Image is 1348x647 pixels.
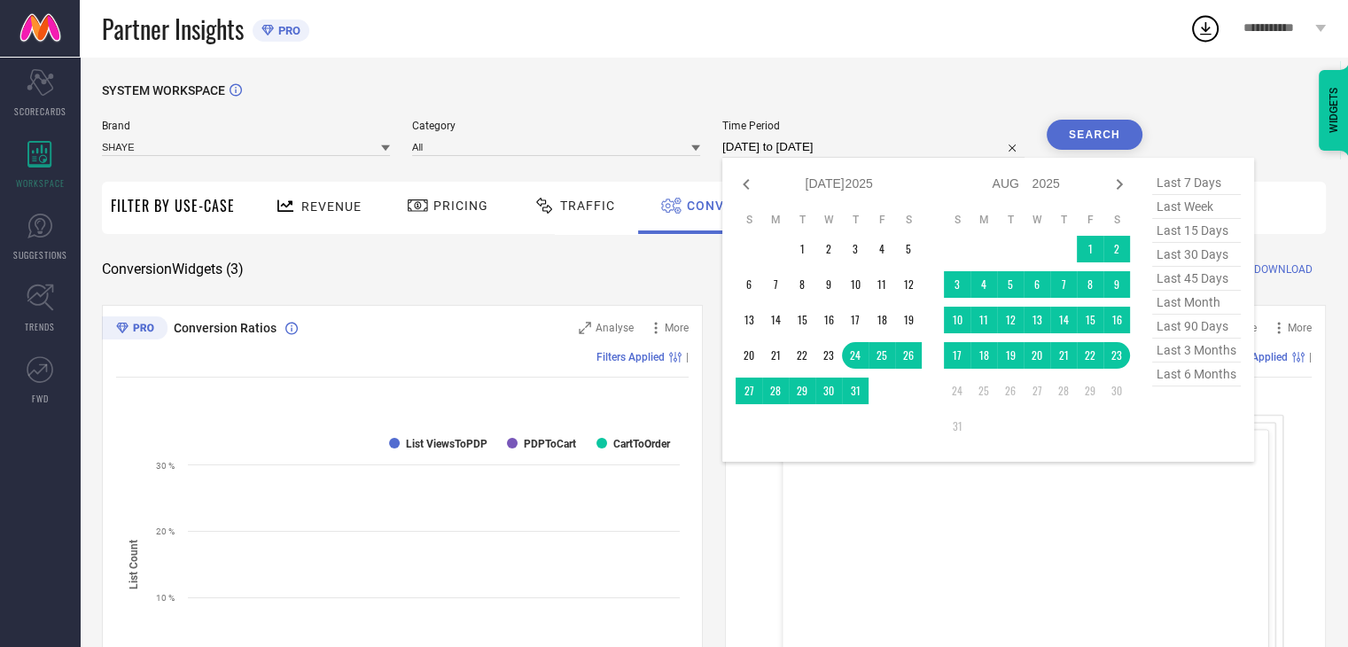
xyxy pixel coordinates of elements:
th: Monday [970,213,997,227]
td: Sun Aug 31 2025 [944,413,970,440]
span: Conversion [687,199,773,213]
td: Fri Aug 29 2025 [1077,378,1103,404]
th: Wednesday [815,213,842,227]
td: Wed Jul 30 2025 [815,378,842,404]
th: Thursday [1050,213,1077,227]
th: Monday [762,213,789,227]
div: Premium [102,316,168,343]
span: Category [412,120,700,132]
td: Mon Aug 11 2025 [970,307,997,333]
td: Thu Jul 17 2025 [842,307,869,333]
th: Sunday [736,213,762,227]
th: Saturday [1103,213,1130,227]
td: Wed Aug 06 2025 [1024,271,1050,298]
span: Analyse [596,322,634,334]
span: last 90 days [1152,315,1241,339]
text: 10 % [156,593,175,603]
td: Thu Aug 28 2025 [1050,378,1077,404]
td: Sun Aug 17 2025 [944,342,970,369]
td: Mon Jul 28 2025 [762,378,789,404]
td: Sat Aug 02 2025 [1103,236,1130,262]
td: Tue Jul 15 2025 [789,307,815,333]
td: Fri Jul 11 2025 [869,271,895,298]
div: Previous month [736,174,757,195]
td: Wed Aug 20 2025 [1024,342,1050,369]
th: Wednesday [1024,213,1050,227]
td: Sat Jul 12 2025 [895,271,922,298]
span: last 6 months [1152,362,1241,386]
td: Mon Jul 21 2025 [762,342,789,369]
td: Sat Aug 09 2025 [1103,271,1130,298]
div: Next month [1109,174,1130,195]
tspan: List Count [128,539,140,589]
td: Sun Aug 03 2025 [944,271,970,298]
td: Wed Aug 13 2025 [1024,307,1050,333]
th: Thursday [842,213,869,227]
td: Sun Jul 13 2025 [736,307,762,333]
span: Conversion Ratios [174,321,277,335]
td: Sun Jul 06 2025 [736,271,762,298]
th: Sunday [944,213,970,227]
span: last month [1152,291,1241,315]
td: Sat Aug 16 2025 [1103,307,1130,333]
td: Wed Jul 02 2025 [815,236,842,262]
td: Fri Aug 15 2025 [1077,307,1103,333]
td: Mon Jul 14 2025 [762,307,789,333]
span: Filter By Use-Case [111,195,235,216]
span: last week [1152,195,1241,219]
text: CartToOrder [613,438,671,450]
td: Wed Jul 09 2025 [815,271,842,298]
td: Thu Jul 31 2025 [842,378,869,404]
td: Thu Jul 10 2025 [842,271,869,298]
td: Tue Aug 19 2025 [997,342,1024,369]
td: Fri Aug 01 2025 [1077,236,1103,262]
td: Sat Jul 19 2025 [895,307,922,333]
td: Wed Aug 27 2025 [1024,378,1050,404]
span: WORKSPACE [16,176,65,190]
span: Filters Applied [596,351,665,363]
td: Sun Jul 27 2025 [736,378,762,404]
td: Fri Jul 18 2025 [869,307,895,333]
td: Tue Jul 22 2025 [789,342,815,369]
td: Thu Aug 14 2025 [1050,307,1077,333]
span: SUGGESTIONS [13,248,67,261]
td: Mon Aug 04 2025 [970,271,997,298]
span: Conversion Widgets ( 3 ) [102,261,244,278]
td: Sun Jul 20 2025 [736,342,762,369]
span: PRO [274,24,300,37]
span: SCORECARDS [14,105,66,118]
td: Sat Aug 30 2025 [1103,378,1130,404]
td: Fri Aug 08 2025 [1077,271,1103,298]
span: Partner Insights [102,11,244,47]
td: Tue Aug 26 2025 [997,378,1024,404]
span: Pricing [433,199,488,213]
td: Sat Aug 23 2025 [1103,342,1130,369]
td: Mon Aug 25 2025 [970,378,997,404]
td: Tue Aug 05 2025 [997,271,1024,298]
th: Friday [869,213,895,227]
span: More [665,322,689,334]
span: | [686,351,689,363]
th: Saturday [895,213,922,227]
td: Sun Aug 24 2025 [944,378,970,404]
td: Thu Jul 24 2025 [842,342,869,369]
span: | [1309,351,1312,363]
td: Thu Aug 21 2025 [1050,342,1077,369]
span: DOWNLOAD [1254,261,1313,278]
td: Wed Jul 23 2025 [815,342,842,369]
td: Tue Jul 29 2025 [789,378,815,404]
span: last 3 months [1152,339,1241,362]
td: Tue Jul 08 2025 [789,271,815,298]
text: PDPToCart [524,438,576,450]
span: TRENDS [25,320,55,333]
span: Traffic [560,199,615,213]
button: Search [1047,120,1142,150]
span: SYSTEM WORKSPACE [102,83,225,97]
th: Tuesday [997,213,1024,227]
td: Sat Jul 26 2025 [895,342,922,369]
th: Tuesday [789,213,815,227]
span: Brand [102,120,390,132]
td: Thu Jul 03 2025 [842,236,869,262]
td: Wed Jul 16 2025 [815,307,842,333]
td: Thu Aug 07 2025 [1050,271,1077,298]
